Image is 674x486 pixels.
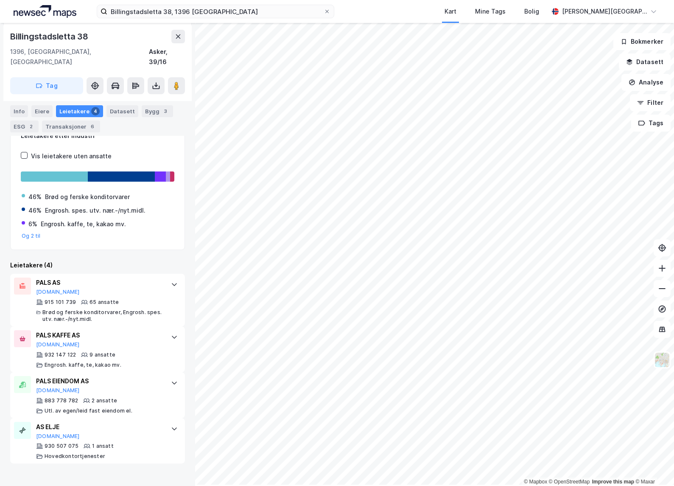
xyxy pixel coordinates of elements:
button: Og 2 til [22,233,41,239]
div: 6% [28,219,37,229]
div: Hovedkontortjenester [45,453,105,460]
div: 930 507 075 [45,443,78,449]
button: Filter [630,94,671,111]
div: PALS KAFFE AS [36,330,162,340]
a: Mapbox [524,479,547,485]
div: Eiere [31,105,53,117]
div: 883 778 782 [45,397,78,404]
div: Leietakere (4) [10,260,185,270]
div: 3 [161,107,170,115]
a: Improve this map [592,479,634,485]
input: Søk på adresse, matrikkel, gårdeiere, leietakere eller personer [107,5,324,18]
div: Asker, 39/16 [149,47,185,67]
button: [DOMAIN_NAME] [36,289,80,295]
div: Engrosh. spes. utv. nær.-/nyt.midl. [45,205,145,216]
div: Bolig [524,6,539,17]
div: 6 [88,122,97,131]
div: Engrosh. kaffe, te, kakao mv. [41,219,126,229]
button: Bokmerker [613,33,671,50]
div: PALS EIENDOM AS [36,376,162,386]
button: Tags [631,115,671,132]
div: 2 [27,122,35,131]
div: 9 ansatte [89,351,115,358]
div: Utl. av egen/leid fast eiendom el. [45,407,132,414]
div: Transaksjoner [42,121,100,132]
div: 46% [28,192,42,202]
div: 4 [91,107,100,115]
div: 932 147 122 [45,351,76,358]
div: Datasett [106,105,138,117]
button: [DOMAIN_NAME] [36,433,80,440]
button: [DOMAIN_NAME] [36,387,80,394]
div: 1396, [GEOGRAPHIC_DATA], [GEOGRAPHIC_DATA] [10,47,149,67]
div: PALS AS [36,278,162,288]
button: [DOMAIN_NAME] [36,341,80,348]
img: logo.a4113a55bc3d86da70a041830d287a7e.svg [14,5,76,18]
a: OpenStreetMap [549,479,590,485]
div: Leietakere [56,105,103,117]
div: 2 ansatte [92,397,117,404]
button: Datasett [619,53,671,70]
div: Mine Tags [475,6,506,17]
div: AS ELJE [36,422,162,432]
div: [PERSON_NAME][GEOGRAPHIC_DATA] [562,6,647,17]
div: Kart [445,6,456,17]
img: Z [654,352,670,368]
div: 915 101 739 [45,299,76,306]
button: Analyse [621,74,671,91]
div: Engrosh. kaffe, te, kakao mv. [45,362,121,368]
iframe: Chat Widget [632,445,674,486]
div: Brød og ferske konditorvarer, Engrosh. spes. utv. nær.-/nyt.midl. [42,309,162,323]
div: Brød og ferske konditorvarer [45,192,130,202]
div: 1 ansatt [92,443,114,449]
div: Vis leietakere uten ansatte [31,151,112,161]
div: 65 ansatte [89,299,119,306]
div: Billingstadsletta 38 [10,30,90,43]
button: Tag [10,77,83,94]
div: Leietakere etter industri [21,131,174,141]
div: ESG [10,121,39,132]
div: 46% [28,205,42,216]
div: Info [10,105,28,117]
div: Bygg [142,105,173,117]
